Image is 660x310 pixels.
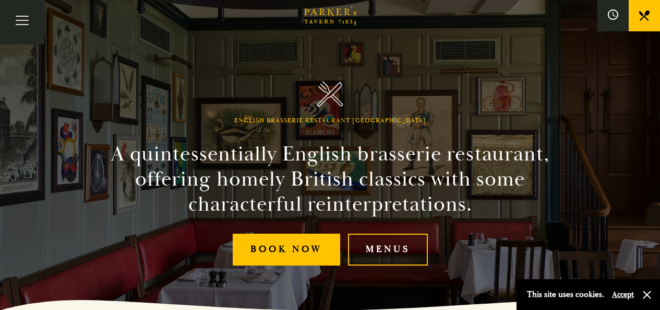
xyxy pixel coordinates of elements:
[233,234,340,266] a: Book Now
[234,117,426,124] h1: English Brasserie Restaurant [GEOGRAPHIC_DATA]
[348,234,428,266] a: Menus
[612,290,634,300] button: Accept
[317,81,343,107] img: Parker's Tavern Brasserie Cambridge
[642,290,652,300] button: Close and accept
[92,142,568,217] h2: A quintessentially English brasserie restaurant, offering homely British classics with some chara...
[527,287,604,302] p: This site uses cookies.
